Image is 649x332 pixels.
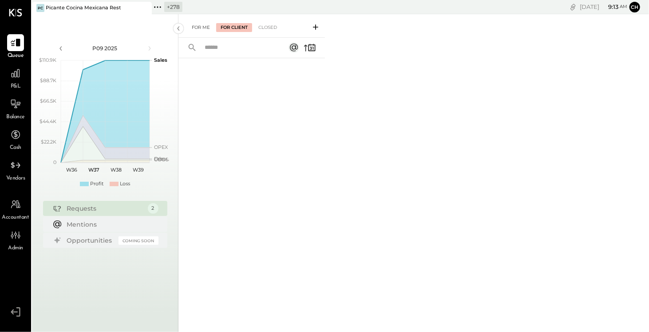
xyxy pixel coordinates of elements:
text: OPEX [154,144,168,150]
div: For Me [187,23,214,32]
text: W37 [88,167,99,173]
div: Requests [67,204,143,213]
text: $110.9K [39,57,56,63]
text: $44.4K [40,118,56,124]
div: Opportunities [67,236,114,245]
text: W38 [111,167,122,173]
div: Picante Cocina Mexicana Rest [46,4,121,12]
span: 9 : 13 [601,3,618,11]
text: Sales [154,57,167,63]
div: Coming Soon [119,236,158,245]
div: Closed [254,23,281,32]
span: Accountant [2,214,29,222]
div: [DATE] [580,3,627,11]
a: Vendors [0,157,31,183]
span: Balance [6,113,25,121]
span: Vendors [6,175,25,183]
a: P&L [0,65,31,91]
a: Balance [0,96,31,121]
span: Admin [8,244,23,252]
div: Profit [90,180,103,188]
span: am [620,4,627,10]
a: Queue [0,34,31,60]
div: P09 2025 [67,44,143,52]
text: COGS [154,156,169,163]
text: 0 [53,159,56,165]
span: Queue [8,52,24,60]
div: For Client [216,23,252,32]
div: + 278 [164,2,182,12]
a: Accountant [0,196,31,222]
a: Admin [0,227,31,252]
span: P&L [11,83,21,91]
text: W39 [133,167,144,173]
text: $22.2K [41,139,56,145]
div: Mentions [67,220,154,229]
button: Ch [629,2,640,12]
div: Loss [120,180,130,188]
text: W36 [66,167,77,173]
text: $88.7K [40,77,56,84]
text: $66.5K [40,98,56,104]
div: PC [36,4,44,12]
text: Occu... [154,156,169,162]
span: Cash [10,144,21,152]
a: Cash [0,126,31,152]
div: 2 [148,203,158,214]
div: copy link [569,2,578,12]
